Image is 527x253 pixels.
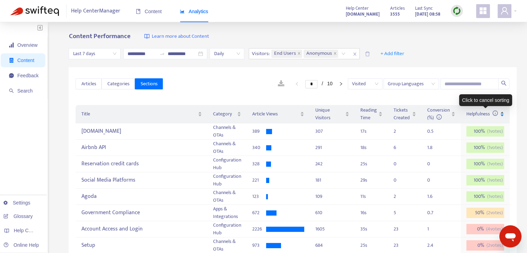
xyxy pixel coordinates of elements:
div: 0 % [466,240,504,251]
span: to [159,51,165,56]
span: Category [213,110,236,118]
span: search [9,88,14,93]
span: message [9,73,14,78]
div: 684 [315,242,349,249]
div: 0 % [466,224,504,234]
span: signal [9,43,14,47]
div: 18 s [360,144,383,151]
button: Sections [135,78,163,89]
span: Content [136,9,162,14]
th: Category [208,105,247,123]
span: Content [17,58,34,63]
div: 242 [315,160,349,168]
div: 0 [427,176,441,184]
td: Channels & OTAs [208,189,247,205]
span: ( 4 votes) [486,225,503,233]
div: 2226 [252,225,266,233]
div: 50 % [466,208,504,218]
span: right [339,82,343,86]
div: [DOMAIN_NAME] [81,126,202,137]
span: search [501,80,507,86]
div: 973 [252,242,266,249]
div: Social Media Platforms [81,175,202,186]
span: Unique Visitors [315,106,344,122]
span: Anonymous [304,50,338,58]
span: Last 7 days [73,49,116,59]
th: Article Views [247,105,310,123]
span: Helpfulness [466,110,498,118]
span: ( 1 votes) [487,128,503,135]
div: 389 [252,128,266,135]
div: 100 % [466,159,504,169]
div: 340 [252,144,266,151]
span: delete [365,51,370,56]
div: 0 [427,160,441,168]
span: + Add filter [380,50,404,58]
span: Analytics [180,9,208,14]
div: 1.8 [427,144,441,151]
span: Visitors : [249,49,271,59]
span: close [333,52,337,56]
span: Sections [140,80,157,88]
span: book [136,9,141,14]
span: Articles [81,80,96,88]
div: 291 [315,144,349,151]
div: 5 [394,209,407,217]
a: Glossary [3,213,33,219]
a: [DOMAIN_NAME] [346,10,380,18]
div: 100 % [466,142,504,153]
div: 6 [394,144,407,151]
td: Configuration Hub [208,156,247,172]
span: End Users [274,50,296,58]
a: Settings [3,200,30,206]
th: Reading Time [355,105,388,123]
button: left [291,80,302,88]
div: 25 s [360,242,383,249]
th: Unique Visitors [310,105,355,123]
div: 2.4 [427,242,441,249]
div: 0.5 [427,128,441,135]
strong: [DATE] 08:58 [415,10,440,18]
button: Categories [102,78,135,89]
span: Last Sync [415,5,433,12]
span: area-chart [180,9,185,14]
div: 0 [394,160,407,168]
span: Articles [390,5,405,12]
span: close [297,52,301,56]
span: Title [81,110,196,118]
button: Articles [76,78,102,89]
div: 610 [315,209,349,217]
span: Reading Time [360,106,377,122]
a: Online Help [3,242,39,248]
li: 1/10 [305,80,332,88]
div: 328 [252,160,266,168]
span: ( 1 votes) [487,160,503,168]
div: 0.7 [427,209,441,217]
div: Agoda [81,191,202,202]
span: Anonymous [306,50,332,58]
span: Search [17,88,33,94]
div: 2 [394,128,407,135]
span: Article Views [252,110,299,118]
span: Daily [214,49,240,59]
div: Government Compliance [81,207,202,219]
div: 109 [315,193,349,200]
div: 672 [252,209,266,217]
span: close [350,50,359,58]
div: 1.6 [427,193,441,200]
div: Reservation credit cards [81,158,202,170]
div: 29 s [360,176,383,184]
span: Help Center [346,5,369,12]
a: Learn more about Content [144,33,209,41]
span: ( 1 votes) [487,176,503,184]
div: 181 [315,176,349,184]
span: Tickets Created [394,106,411,122]
img: sync.dc5367851b00ba804db3.png [453,7,461,15]
th: Title [76,105,207,123]
div: 25 s [360,160,383,168]
div: Account Access and Login [81,224,202,235]
span: Feedback [17,73,38,78]
div: 1 [427,225,441,233]
span: container [9,58,14,63]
